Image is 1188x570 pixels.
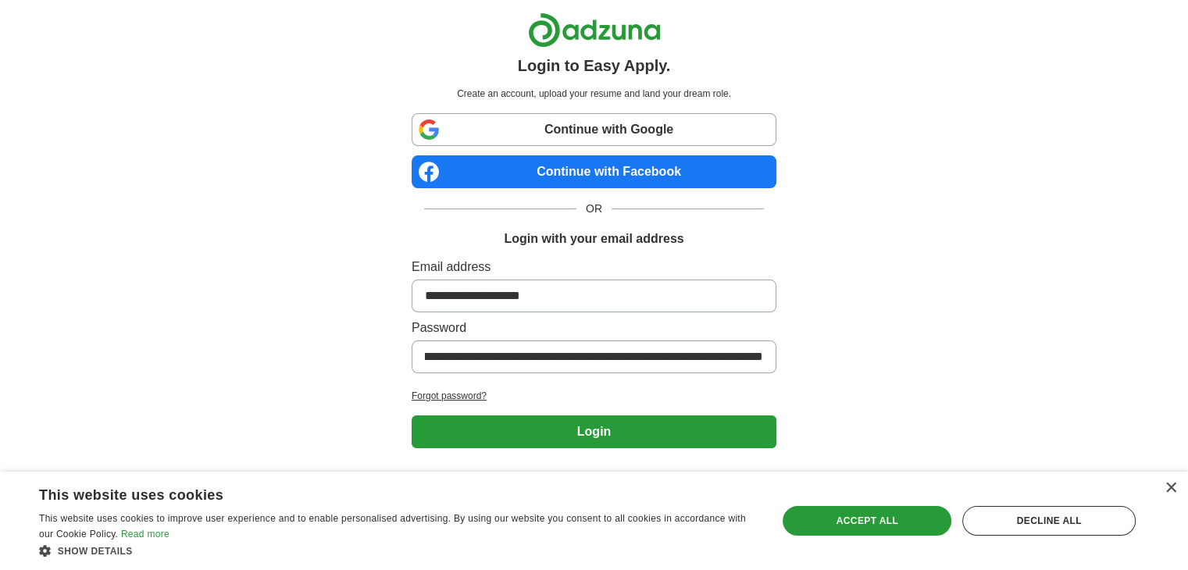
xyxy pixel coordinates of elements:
[504,230,683,248] h1: Login with your email address
[412,319,776,337] label: Password
[39,543,755,558] div: Show details
[412,155,776,188] a: Continue with Facebook
[528,12,661,48] img: Adzuna logo
[39,481,716,504] div: This website uses cookies
[576,201,612,217] span: OR
[415,87,773,101] p: Create an account, upload your resume and land your dream role.
[1165,483,1176,494] div: Close
[39,513,746,540] span: This website uses cookies to improve user experience and to enable personalised advertising. By u...
[58,546,133,557] span: Show details
[121,529,169,540] a: Read more, opens a new window
[783,506,951,536] div: Accept all
[518,54,671,77] h1: Login to Easy Apply.
[412,415,776,448] button: Login
[962,506,1136,536] div: Decline all
[412,258,776,276] label: Email address
[412,113,776,146] a: Continue with Google
[412,389,776,403] a: Forgot password?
